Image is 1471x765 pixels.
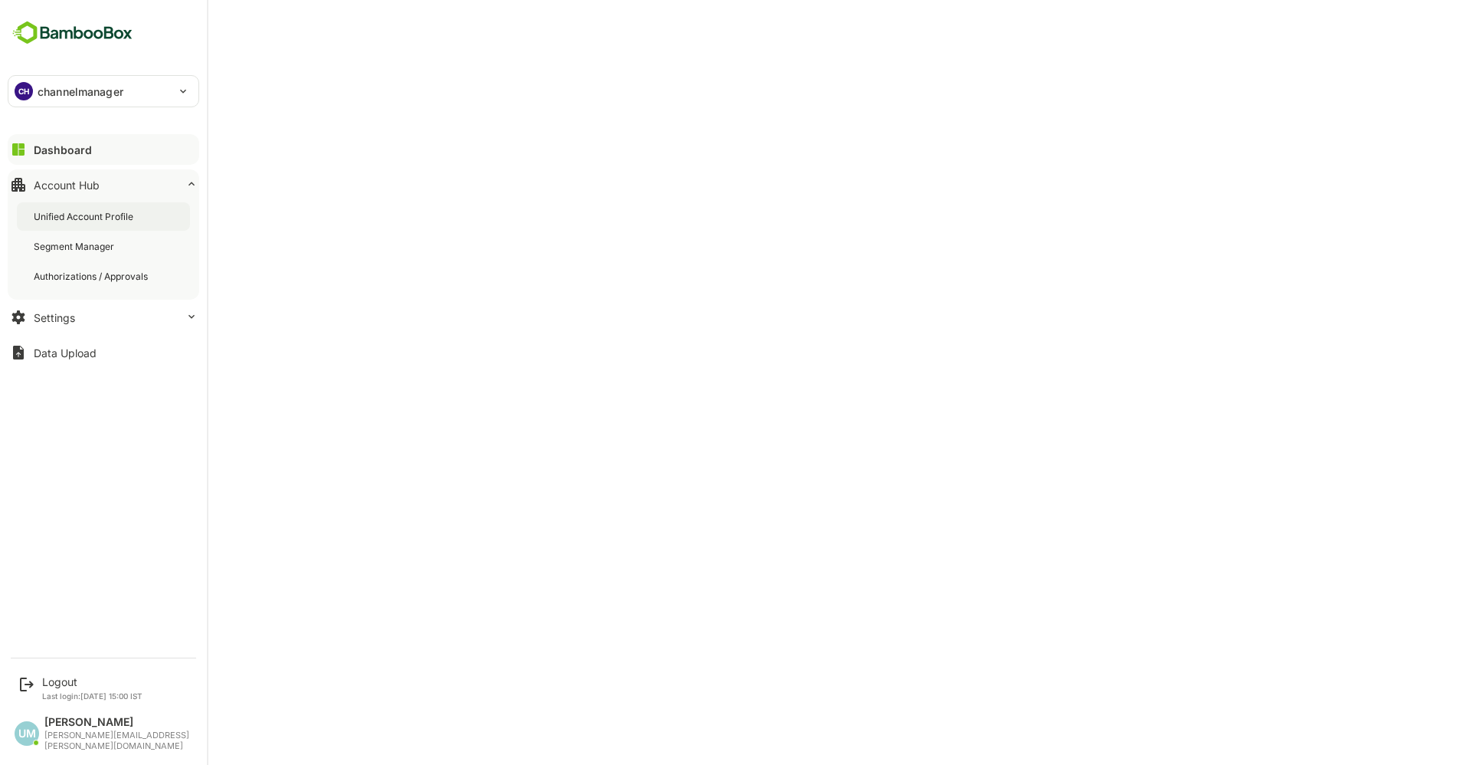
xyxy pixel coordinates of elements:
[34,311,75,324] div: Settings
[8,18,137,48] img: BambooboxFullLogoMark.5f36c76dfaba33ec1ec1367b70bb1252.svg
[34,346,97,360] div: Data Upload
[8,134,199,165] button: Dashboard
[8,169,199,200] button: Account Hub
[42,675,143,688] div: Logout
[34,143,92,156] div: Dashboard
[38,84,123,100] p: channelmanager
[44,716,192,729] div: [PERSON_NAME]
[34,210,136,223] div: Unified Account Profile
[34,270,151,283] div: Authorizations / Approvals
[8,302,199,333] button: Settings
[15,82,33,100] div: CH
[42,691,143,701] p: Last login: [DATE] 15:00 IST
[34,179,100,192] div: Account Hub
[44,731,192,751] div: [PERSON_NAME][EMAIL_ADDRESS][PERSON_NAME][DOMAIN_NAME]
[34,240,117,253] div: Segment Manager
[8,76,198,107] div: CHchannelmanager
[15,721,39,746] div: UM
[8,337,199,368] button: Data Upload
